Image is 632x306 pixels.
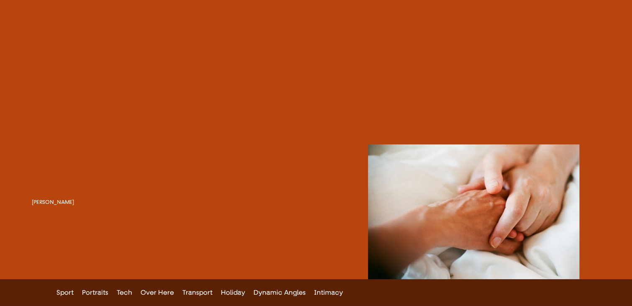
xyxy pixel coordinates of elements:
a: Sport [56,288,74,296]
a: Tech [117,288,132,296]
h3: [PERSON_NAME] [32,199,243,206]
a: Portraits [82,288,108,296]
a: Over Here [141,288,174,296]
a: Dynamic Angles [253,288,306,296]
a: Intimacy [314,288,343,296]
a: Holiday [221,288,245,296]
a: Transport [182,288,212,296]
